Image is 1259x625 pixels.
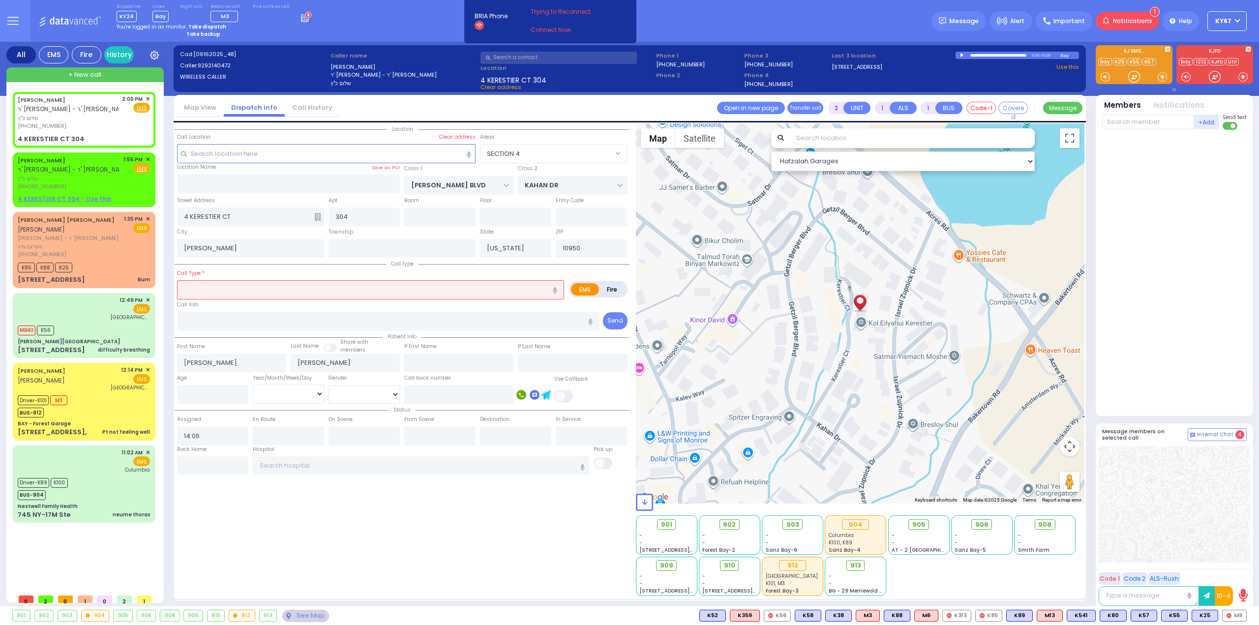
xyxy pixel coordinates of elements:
[1209,58,1225,65] a: KJFD
[58,610,77,621] div: 903
[942,610,971,622] div: K313
[518,343,550,351] label: P Last Name
[1031,50,1040,61] div: 0:00
[975,520,989,530] span: 906
[13,610,30,621] div: 901
[1037,610,1063,622] div: ALS
[18,165,130,174] span: ר' [PERSON_NAME] - ר' [PERSON_NAME]
[124,215,143,223] span: 1:35 PM
[18,408,44,417] span: BUS-912
[914,610,938,622] div: M6
[137,595,151,603] span: 1
[1207,11,1247,31] button: KY67
[1060,52,1079,59] div: Bay
[1102,115,1194,129] input: Search member
[638,491,671,504] img: Google
[638,491,671,504] a: Open this area in Google Maps (opens a new window)
[18,195,111,203] u: 4 KERESTIER CT 304 - Use this
[744,52,829,60] span: Phone 3
[851,284,869,313] div: SHULEM KATZ
[949,16,979,26] span: Message
[72,46,101,63] div: Fire
[177,197,215,205] label: Street Address
[50,395,67,405] span: M3
[439,133,476,141] label: Clear address
[125,466,150,474] span: Columbia
[68,70,101,80] span: + New call
[480,75,546,83] span: 4 KERESTIER CT 304
[1179,58,1193,65] a: bay
[18,345,85,355] div: [STREET_ADDRESS]
[1192,610,1218,622] div: BLS
[1113,17,1152,26] span: Notifications
[1010,17,1024,26] span: Alert
[1227,613,1231,618] img: red-radio-icon.svg
[253,446,274,453] label: Hospital
[39,46,68,63] div: EMS
[829,532,854,539] span: Columbia
[97,595,112,603] span: 0
[18,114,119,122] span: שלום כ"ץ
[330,52,478,60] label: Caller name
[18,216,115,224] a: [PERSON_NAME] [PERSON_NAME]
[556,197,584,205] label: Entry Code
[35,610,54,621] div: 902
[1235,430,1244,439] span: 4
[188,23,226,30] strong: Take dispatch
[884,610,910,622] div: BLS
[58,595,73,603] span: 0
[487,149,520,159] span: SECTION 4
[639,546,732,554] span: [STREET_ADDRESS][PERSON_NAME]
[404,416,434,423] label: From Scene
[146,366,150,374] span: ✕
[111,384,150,391] span: Mount Sinai
[1098,58,1112,65] a: bay
[723,520,736,530] span: 902
[372,164,400,171] label: Save as POI
[475,12,508,21] span: BRIA Phone
[117,11,137,22] span: KY24
[221,12,229,20] span: M3
[329,416,353,423] label: On Scene
[829,580,832,587] span: -
[1056,63,1079,71] a: Use this
[18,134,85,144] div: 4 KERESTIER CT 304
[177,416,201,423] label: Assigned
[18,478,49,488] span: Driver-K89
[404,343,437,351] label: P First Name
[480,416,510,423] label: Destination
[980,613,985,618] img: red-radio-icon.svg
[1113,58,1127,65] a: K25
[480,133,495,141] label: Areas
[1018,532,1021,539] span: -
[766,539,769,546] span: -
[36,263,54,272] span: K88
[18,175,120,183] span: שלום כ"ץ
[18,105,130,113] span: ר' [PERSON_NAME] - ר' [PERSON_NAME]
[285,103,340,112] a: Call History
[480,52,637,64] input: Search a contact
[1161,610,1188,622] div: BLS
[1215,17,1231,26] span: KY67
[340,338,368,346] small: Share with
[1040,50,1042,61] div: /
[744,80,793,88] label: [PHONE_NUMBER]
[829,539,852,546] span: K100, K89
[1018,539,1021,546] span: -
[1215,586,1233,606] button: 10-4
[152,11,169,22] span: Bay
[340,346,365,354] span: members
[404,197,419,205] label: Room
[186,30,220,38] strong: Take backup
[37,326,54,335] span: K56
[198,61,231,69] span: 9292140472
[766,580,785,587] span: K101, M3
[78,595,92,603] span: 1
[1100,610,1127,622] div: BLS
[121,366,143,374] span: 12:14 PM
[832,52,956,60] label: Last 3 location
[177,133,210,141] label: Call Location
[229,610,255,621] div: 912
[480,64,653,72] label: Location
[18,326,35,335] span: MB40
